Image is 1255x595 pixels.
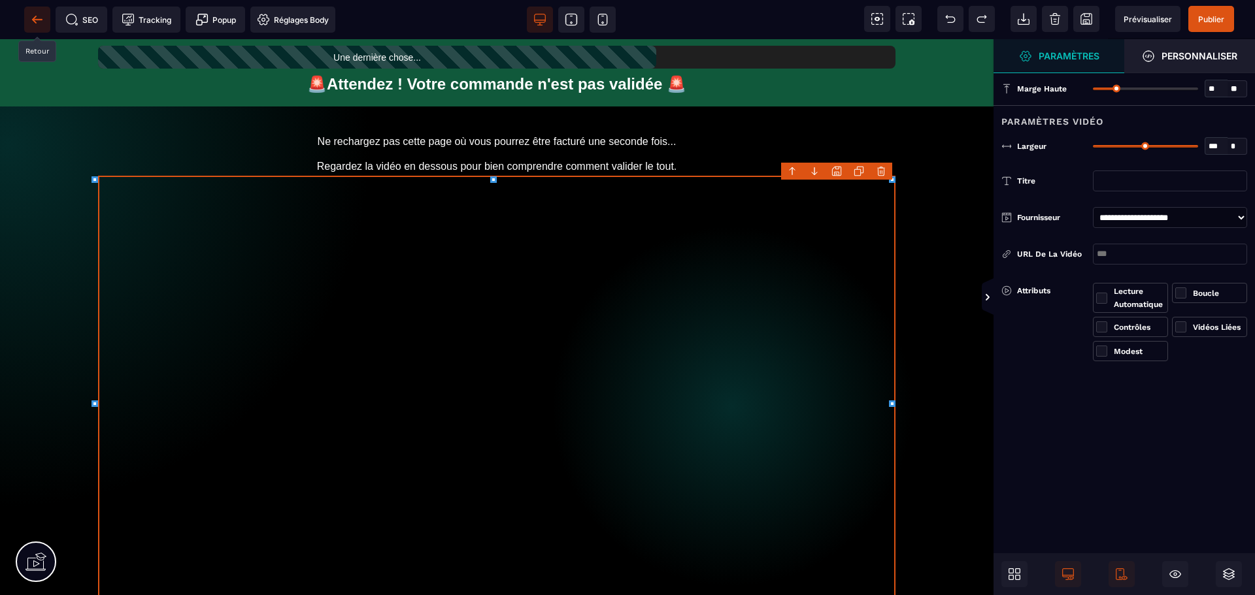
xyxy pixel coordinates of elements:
span: Voir bureau [527,7,553,33]
span: Métadata SEO [56,7,107,33]
span: Capture d'écran [895,6,922,32]
div: Contrôles [1114,321,1165,334]
span: Importer [1011,6,1037,32]
span: Réglages Body [257,13,329,26]
span: Ouvrir le gestionnaire de styles [1124,39,1255,73]
span: SEO [65,13,98,26]
text: Ne rechargez pas cette page où vous pourrez être facturé une seconde fois... [98,93,895,112]
span: Ouvrir les calques [1216,561,1242,587]
span: Prévisualiser [1124,14,1172,24]
span: Tracking [122,13,171,26]
div: Titre [1017,174,1086,187]
span: Largeur [1017,141,1046,152]
span: Masquer le bloc [1162,561,1188,587]
span: Enregistrer [1073,6,1099,32]
div: Fournisseur [1017,211,1086,224]
span: Voir tablette [558,7,584,33]
strong: Paramètres [1039,51,1099,61]
div: Lecture automatique [1114,285,1165,311]
span: Code de suivi [112,7,180,33]
div: Attributs [1001,283,1093,298]
text: Regardez la vidéo en dessous pour bien comprendre comment valider le tout. [98,118,895,137]
span: Popup [195,13,236,26]
div: Modest [1114,345,1165,358]
span: Publier [1198,14,1224,24]
span: Voir les composants [864,6,890,32]
span: Aperçu [1115,6,1180,32]
span: Ouvrir le gestionnaire de styles [994,39,1124,73]
div: Vidéos liées [1193,321,1244,334]
h2: 🚨Attendez ! Votre commande n'est pas validée 🚨 [98,29,895,61]
span: Marge haute [1017,84,1067,94]
strong: Personnaliser [1162,51,1237,61]
text: Une dernière chose... [333,13,421,24]
span: Favicon [250,7,335,33]
span: Voir mobile [590,7,616,33]
div: Boucle [1193,287,1244,300]
span: Afficher le mobile [1109,561,1135,587]
span: Défaire [937,6,963,32]
span: Nettoyage [1042,6,1068,32]
span: Rétablir [969,6,995,32]
span: Afficher les vues [994,278,1007,317]
span: Retour [24,7,50,33]
span: Enregistrer le contenu [1188,6,1234,32]
span: Ouvrir les blocs [1001,561,1028,587]
div: Paramètres vidéo [994,105,1255,129]
span: Créer une alerte modale [186,7,245,33]
span: Afficher le desktop [1055,561,1081,587]
div: URL de la vidéo [1017,248,1086,261]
